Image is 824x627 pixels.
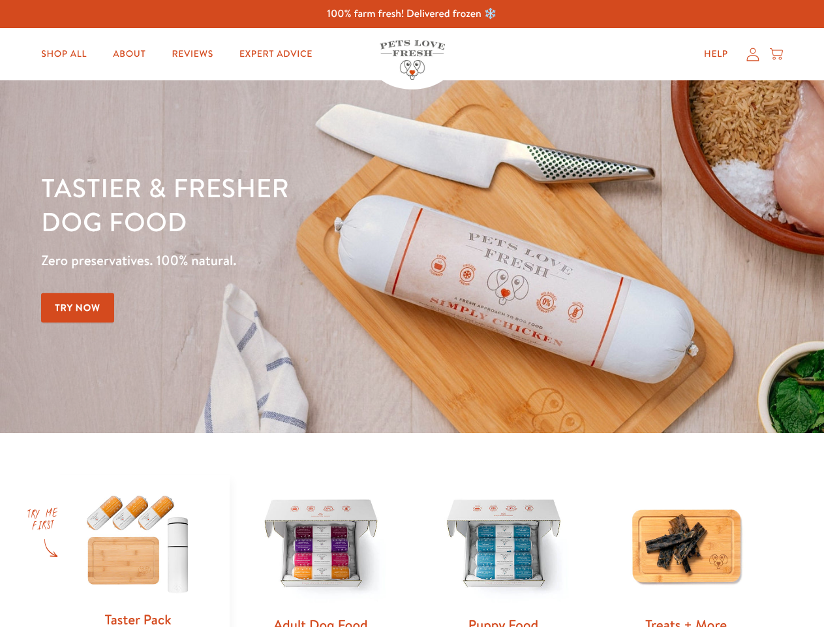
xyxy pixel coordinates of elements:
a: Help [694,41,739,67]
a: Shop All [31,41,97,67]
a: About [102,41,156,67]
a: Try Now [41,293,114,323]
h1: Tastier & fresher dog food [41,170,536,238]
a: Expert Advice [229,41,323,67]
img: Pets Love Fresh [380,40,445,80]
a: Reviews [161,41,223,67]
p: Zero preservatives. 100% natural. [41,249,536,272]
